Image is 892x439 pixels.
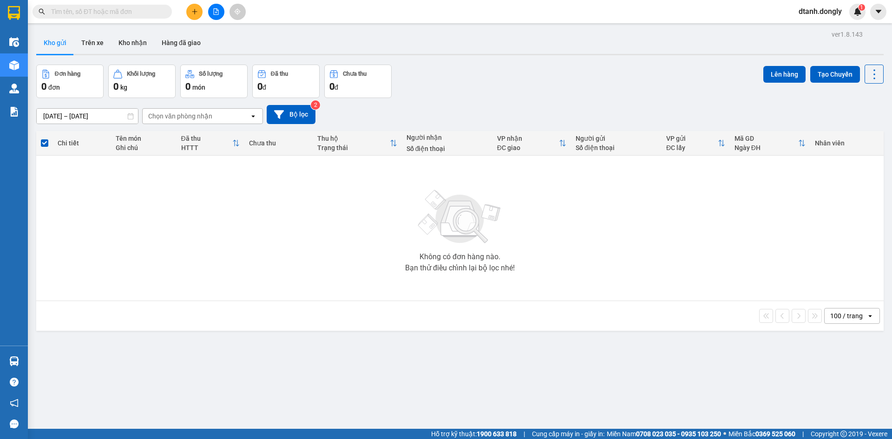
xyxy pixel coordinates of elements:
[48,84,60,91] span: đơn
[405,264,515,272] div: Bạn thử điều chỉnh lại bộ lọc nhé!
[840,431,847,437] span: copyright
[662,131,730,156] th: Toggle SortBy
[492,131,571,156] th: Toggle SortBy
[192,84,205,91] span: món
[9,60,19,70] img: warehouse-icon
[311,100,320,110] sup: 2
[36,65,104,98] button: Đơn hàng0đơn
[576,135,657,142] div: Người gửi
[154,32,208,54] button: Hàng đã giao
[36,32,74,54] button: Kho gửi
[735,144,798,151] div: Ngày ĐH
[607,429,721,439] span: Miền Nam
[234,8,241,15] span: aim
[317,135,390,142] div: Thu hộ
[870,4,886,20] button: caret-down
[10,399,19,407] span: notification
[755,430,795,438] strong: 0369 525 060
[853,7,862,16] img: icon-new-feature
[10,378,19,387] span: question-circle
[636,430,721,438] strong: 0708 023 035 - 0935 103 250
[181,135,233,142] div: Đã thu
[576,144,657,151] div: Số điện thoại
[113,81,118,92] span: 0
[730,131,810,156] th: Toggle SortBy
[191,8,198,15] span: plus
[249,139,308,147] div: Chưa thu
[413,184,506,249] img: svg+xml;base64,PHN2ZyBjbGFzcz0ibGlzdC1wbHVnX19zdmciIHhtbG5zPSJodHRwOi8vd3d3LnczLm9yZy8yMDAwL3N2Zy...
[763,66,806,83] button: Lên hàng
[10,419,19,428] span: message
[213,8,219,15] span: file-add
[127,71,155,77] div: Khối lượng
[866,312,874,320] svg: open
[9,107,19,117] img: solution-icon
[431,429,517,439] span: Hỗ trợ kỹ thuật:
[532,429,604,439] span: Cung cấp máy in - giấy in:
[9,356,19,366] img: warehouse-icon
[407,134,488,141] div: Người nhận
[810,66,860,83] button: Tạo Chuyến
[108,65,176,98] button: Khối lượng0kg
[407,145,488,152] div: Số điện thoại
[420,253,500,261] div: Không có đơn hàng nào.
[497,135,559,142] div: VP nhận
[9,37,19,47] img: warehouse-icon
[832,29,863,39] div: ver 1.8.143
[252,65,320,98] button: Đã thu0đ
[271,71,288,77] div: Đã thu
[116,144,172,151] div: Ghi chú
[313,131,402,156] th: Toggle SortBy
[802,429,804,439] span: |
[666,144,718,151] div: ĐC lấy
[185,81,190,92] span: 0
[666,135,718,142] div: VP gửi
[830,311,863,321] div: 100 / trang
[723,432,726,436] span: ⚪️
[181,144,233,151] div: HTTT
[477,430,517,438] strong: 1900 633 818
[41,81,46,92] span: 0
[177,131,245,156] th: Toggle SortBy
[208,4,224,20] button: file-add
[120,84,127,91] span: kg
[815,139,879,147] div: Nhân viên
[116,135,172,142] div: Tên món
[860,4,863,11] span: 1
[728,429,795,439] span: Miền Bắc
[8,6,20,20] img: logo-vxr
[735,135,798,142] div: Mã GD
[74,32,111,54] button: Trên xe
[267,105,315,124] button: Bộ lọc
[334,84,338,91] span: đ
[230,4,246,20] button: aim
[58,139,106,147] div: Chi tiết
[524,429,525,439] span: |
[329,81,334,92] span: 0
[257,81,262,92] span: 0
[343,71,367,77] div: Chưa thu
[262,84,266,91] span: đ
[55,71,80,77] div: Đơn hàng
[199,71,223,77] div: Số lượng
[859,4,865,11] sup: 1
[874,7,883,16] span: caret-down
[148,111,212,121] div: Chọn văn phòng nhận
[39,8,45,15] span: search
[186,4,203,20] button: plus
[51,7,161,17] input: Tìm tên, số ĐT hoặc mã đơn
[111,32,154,54] button: Kho nhận
[9,84,19,93] img: warehouse-icon
[37,109,138,124] input: Select a date range.
[317,144,390,151] div: Trạng thái
[497,144,559,151] div: ĐC giao
[249,112,257,120] svg: open
[324,65,392,98] button: Chưa thu0đ
[791,6,849,17] span: dtanh.dongly
[180,65,248,98] button: Số lượng0món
